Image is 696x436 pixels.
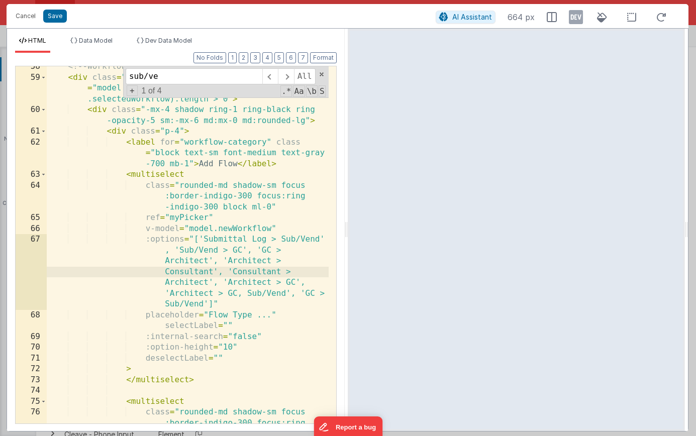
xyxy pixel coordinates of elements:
button: Cancel [11,9,41,23]
span: CaseSensitive Search [293,85,305,97]
button: 3 [250,52,260,63]
button: AI Assistant [436,11,495,24]
div: 74 [16,385,47,396]
span: HTML [28,37,46,44]
span: Alt-Enter [294,68,316,84]
button: 6 [286,52,296,63]
div: 66 [16,224,47,235]
div: 58 [16,61,47,72]
button: 2 [239,52,248,63]
span: AI Assistant [452,13,492,21]
button: Format [310,52,337,63]
button: 5 [274,52,284,63]
div: 70 [16,342,47,353]
div: 67 [16,234,47,310]
div: 60 [16,104,47,126]
span: 1 of 4 [138,86,166,95]
div: 64 [16,180,47,213]
span: Dev Data Model [145,37,192,44]
span: Search In Selection [319,85,326,97]
div: 68 [16,310,47,332]
div: 65 [16,212,47,224]
div: 73 [16,375,47,386]
div: 71 [16,353,47,364]
span: Data Model [79,37,113,44]
button: Save [43,10,67,23]
span: Toggel Replace mode [127,85,138,96]
span: Whole Word Search [306,85,318,97]
button: 1 [228,52,237,63]
div: 72 [16,364,47,375]
button: 4 [262,52,272,63]
div: 69 [16,332,47,343]
div: 61 [16,126,47,137]
div: 59 [16,72,47,105]
span: RegExp Search [280,85,292,97]
div: 75 [16,396,47,407]
button: 7 [298,52,308,63]
div: 62 [16,137,47,170]
input: Search for [126,68,262,84]
button: No Folds [193,52,226,63]
span: 664 px [508,11,535,23]
div: 63 [16,169,47,180]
